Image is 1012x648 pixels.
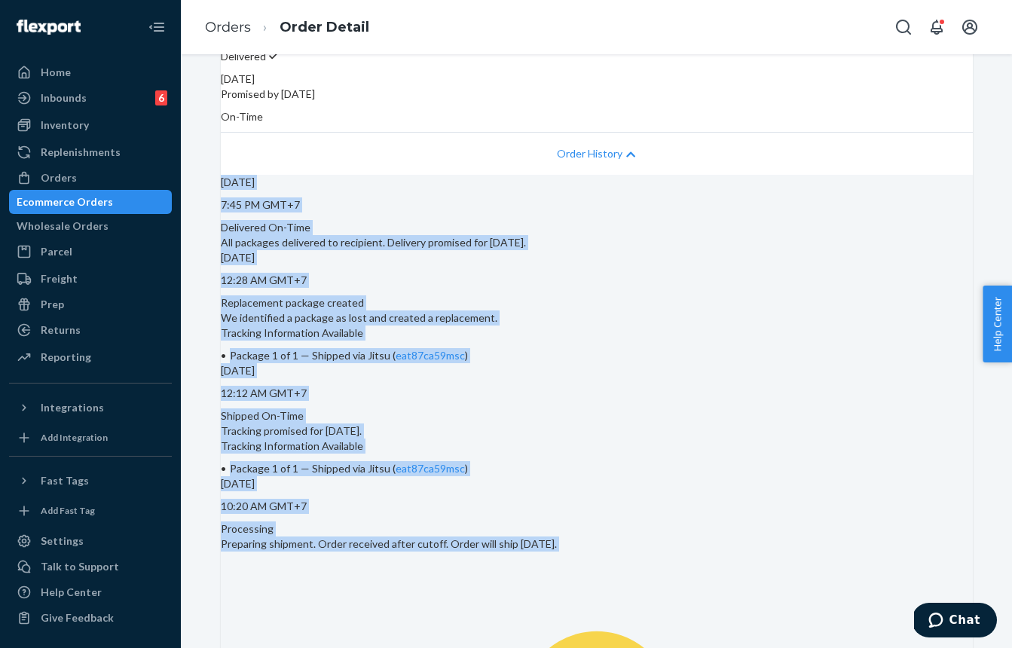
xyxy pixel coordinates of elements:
[41,322,81,338] div: Returns
[41,473,89,488] div: Fast Tags
[9,555,172,579] button: Talk to Support
[9,113,172,137] a: Inventory
[301,349,310,362] span: —
[41,533,84,549] div: Settings
[221,220,973,235] div: Delivered On-Time
[41,65,71,80] div: Home
[41,610,114,625] div: Give Feedback
[221,439,973,454] p: Tracking Information Available
[17,194,113,209] div: Ecommerce Orders
[396,462,465,475] a: eat87ca59msc
[9,469,172,493] button: Fast Tags
[312,462,468,475] span: Shipped via Jitsu ( )
[9,426,172,450] a: Add Integration
[221,295,973,310] div: Replacement package created
[221,408,973,476] div: Tracking promised for [DATE].
[221,326,973,341] p: Tracking Information Available
[9,190,172,214] a: Ecommerce Orders
[9,292,172,316] a: Prep
[193,5,381,50] ol: breadcrumbs
[230,349,298,362] span: Package 1 of 1
[557,146,622,161] span: Order History
[155,90,167,105] div: 6
[280,19,369,35] a: Order Detail
[9,318,172,342] a: Returns
[9,267,172,291] a: Freight
[914,603,997,640] iframe: Opens a widget where you can chat to one of our agents
[221,72,973,87] div: [DATE]
[41,271,78,286] div: Freight
[9,396,172,420] button: Integrations
[221,499,973,514] p: 10:20 AM GMT+7
[41,585,102,600] div: Help Center
[17,20,81,35] img: Flexport logo
[9,240,172,264] a: Parcel
[41,297,64,312] div: Prep
[221,273,973,288] p: 12:28 AM GMT+7
[9,60,172,84] a: Home
[9,529,172,553] a: Settings
[221,408,973,423] div: Shipped On-Time
[9,499,172,523] a: Add Fast Tag
[922,12,952,42] button: Open notifications
[221,220,973,250] div: All packages delivered to recipient. Delivery promised for [DATE].
[221,87,973,102] p: Promised by [DATE]
[221,521,973,536] div: Processing
[312,349,468,362] span: Shipped via Jitsu ( )
[41,145,121,160] div: Replenishments
[9,606,172,630] button: Give Feedback
[41,170,77,185] div: Orders
[41,244,72,259] div: Parcel
[221,476,973,491] p: [DATE]
[41,504,95,517] div: Add Fast Tag
[221,175,973,190] p: [DATE]
[41,350,91,365] div: Reporting
[230,462,298,475] span: Package 1 of 1
[9,580,172,604] a: Help Center
[221,250,973,265] p: [DATE]
[9,86,172,110] a: Inbounds6
[221,363,973,378] p: [DATE]
[41,90,87,105] div: Inbounds
[221,48,973,64] p: Delivered
[17,219,109,234] div: Wholesale Orders
[205,19,251,35] a: Orders
[396,349,465,362] a: eat87ca59msc
[221,109,973,124] p: On-Time
[983,286,1012,362] button: Help Center
[9,345,172,369] a: Reporting
[221,295,973,363] div: We identified a package as lost and created a replacement.
[41,559,119,574] div: Talk to Support
[9,166,172,190] a: Orders
[888,12,919,42] button: Open Search Box
[9,214,172,238] a: Wholesale Orders
[221,197,973,212] p: 7:45 PM GMT+7
[41,400,104,415] div: Integrations
[221,386,973,401] p: 12:12 AM GMT+7
[142,12,172,42] button: Close Navigation
[955,12,985,42] button: Open account menu
[9,140,172,164] a: Replenishments
[41,118,89,133] div: Inventory
[41,431,108,444] div: Add Integration
[301,462,310,475] span: —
